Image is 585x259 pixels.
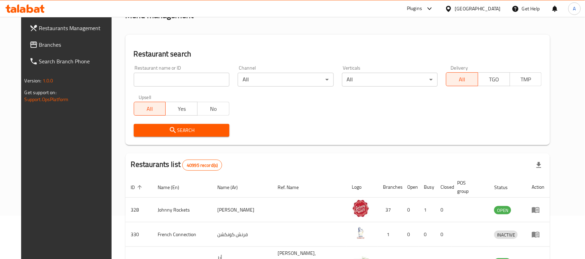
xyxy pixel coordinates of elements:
span: TMP [513,74,539,84]
span: Name (En) [158,183,189,191]
div: OPEN [494,206,511,214]
span: TGO [481,74,507,84]
div: Plugins [407,5,422,13]
span: Get support on: [25,88,56,97]
th: Open [402,177,419,198]
span: OPEN [494,206,511,214]
td: 1 [378,222,402,247]
label: Upsell [139,95,151,100]
button: No [197,102,229,116]
button: All [134,102,166,116]
span: Status [494,183,517,191]
span: 1.0.0 [43,76,53,85]
h2: Menu management [125,10,194,21]
td: 0 [435,198,452,222]
a: Support.OpsPlatform [25,95,69,104]
span: Search Branch Phone [39,57,113,65]
input: Search for restaurant name or ID.. [134,73,229,87]
td: 328 [125,198,152,222]
td: 0 [435,222,452,247]
button: All [446,72,478,86]
span: No [200,104,227,114]
span: Search [139,126,224,135]
a: Search Branch Phone [24,53,119,70]
h2: Restaurant search [134,49,542,59]
span: POS group [457,179,481,195]
div: All [342,73,438,87]
th: Logo [347,177,378,198]
th: Branches [378,177,402,198]
th: Closed [435,177,452,198]
div: Export file [531,157,547,173]
td: 0 [402,222,419,247]
span: Yes [168,104,195,114]
div: [GEOGRAPHIC_DATA] [455,5,501,12]
th: Busy [419,177,435,198]
span: INACTIVE [494,231,518,239]
span: Version: [25,76,42,85]
span: ID [131,183,144,191]
span: Branches [39,41,113,49]
td: Johnny Rockets [152,198,212,222]
span: Name (Ar) [217,183,247,191]
span: Ref. Name [278,183,308,191]
td: 1 [419,198,435,222]
img: French Connection [352,224,369,242]
td: [PERSON_NAME] [212,198,272,222]
a: Restaurants Management [24,20,119,36]
button: TMP [510,72,542,86]
label: Delivery [451,65,468,70]
button: TGO [478,72,510,86]
td: 0 [419,222,435,247]
button: Yes [165,102,198,116]
h2: Restaurants list [131,159,222,171]
td: French Connection [152,222,212,247]
span: All [449,74,475,84]
td: 37 [378,198,402,222]
button: Search [134,124,229,137]
td: 0 [402,198,419,222]
a: Branches [24,36,119,53]
span: 40995 record(s) [183,162,222,169]
span: Restaurants Management [39,24,113,32]
span: All [137,104,163,114]
td: فرنش كونكشن [212,222,272,247]
th: Action [526,177,550,198]
div: Menu [532,230,544,239]
td: 330 [125,222,152,247]
span: A [573,5,576,12]
div: Menu [532,206,544,214]
img: Johnny Rockets [352,200,369,217]
div: All [238,73,333,87]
